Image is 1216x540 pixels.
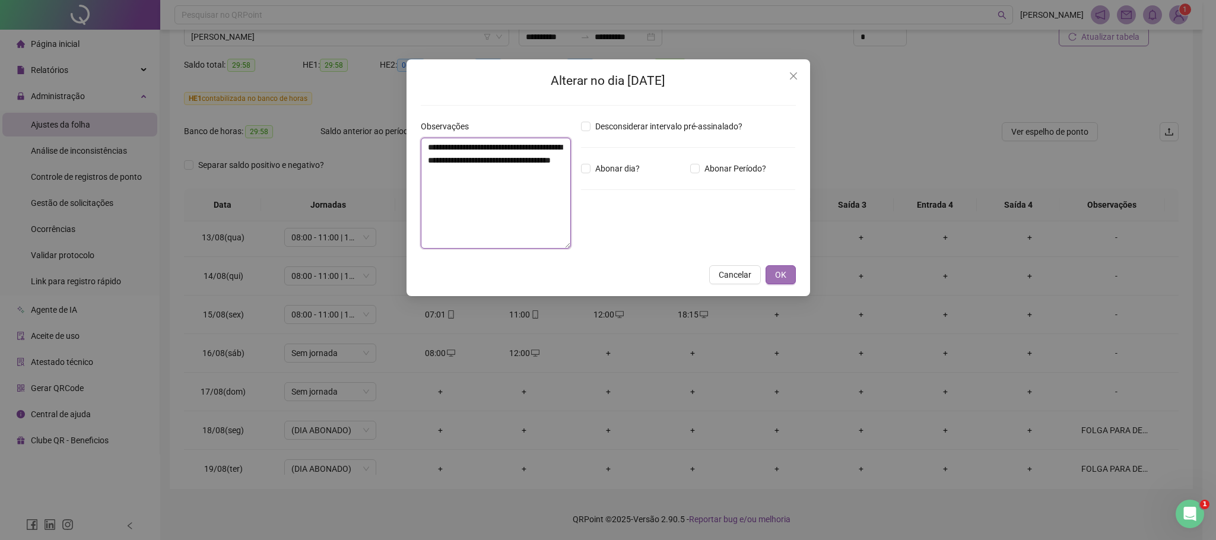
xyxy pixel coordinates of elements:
[766,265,796,284] button: OK
[1176,500,1204,528] iframe: Intercom live chat
[775,268,786,281] span: OK
[709,265,761,284] button: Cancelar
[784,66,803,85] button: Close
[421,71,796,91] h2: Alterar no dia [DATE]
[421,120,477,133] label: Observações
[590,120,747,133] span: Desconsiderar intervalo pré-assinalado?
[789,71,798,81] span: close
[1200,500,1209,509] span: 1
[590,162,644,175] span: Abonar dia?
[719,268,751,281] span: Cancelar
[700,162,771,175] span: Abonar Período?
